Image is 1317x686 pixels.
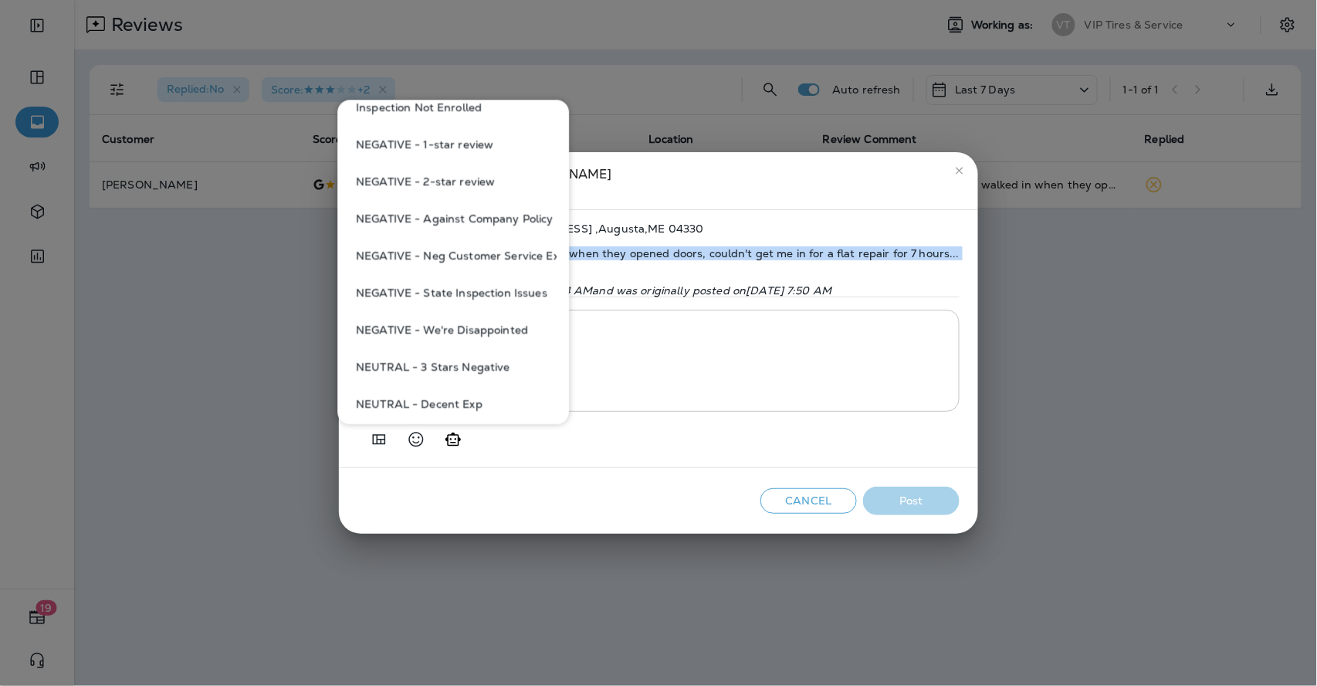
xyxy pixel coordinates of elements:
[350,236,557,273] button: NEGATIVE - Neg Customer Service Exp
[350,162,557,199] button: NEGATIVE - 2-star review
[350,125,557,162] button: NEGATIVE - 1-star review
[364,424,394,455] button: Add in a premade template
[350,348,557,385] button: NEUTRAL - 3 Stars Negative
[350,385,557,422] button: NEUTRAL - Decent Exp
[947,158,972,183] button: close
[350,311,557,348] button: NEGATIVE - We're Disappointed
[350,422,557,459] button: NEUTRAL - Decent Exp 2
[438,424,469,455] button: Generate AI response
[350,88,557,125] button: Inspection Not Enrolled
[350,273,557,311] button: NEGATIVE - State Inspection Issues
[357,235,960,272] span: Only customer in parking lot, walked in when they opened doors, couldn't get me in for a flat rep...
[401,424,432,455] button: Select an emoji
[357,284,960,297] p: This review was changed on [DATE] 7:54 AM
[760,488,857,514] button: Cancel
[593,284,832,297] span: and was originally posted on [DATE] 7:50 AM
[350,199,557,236] button: NEGATIVE - Against Company Policy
